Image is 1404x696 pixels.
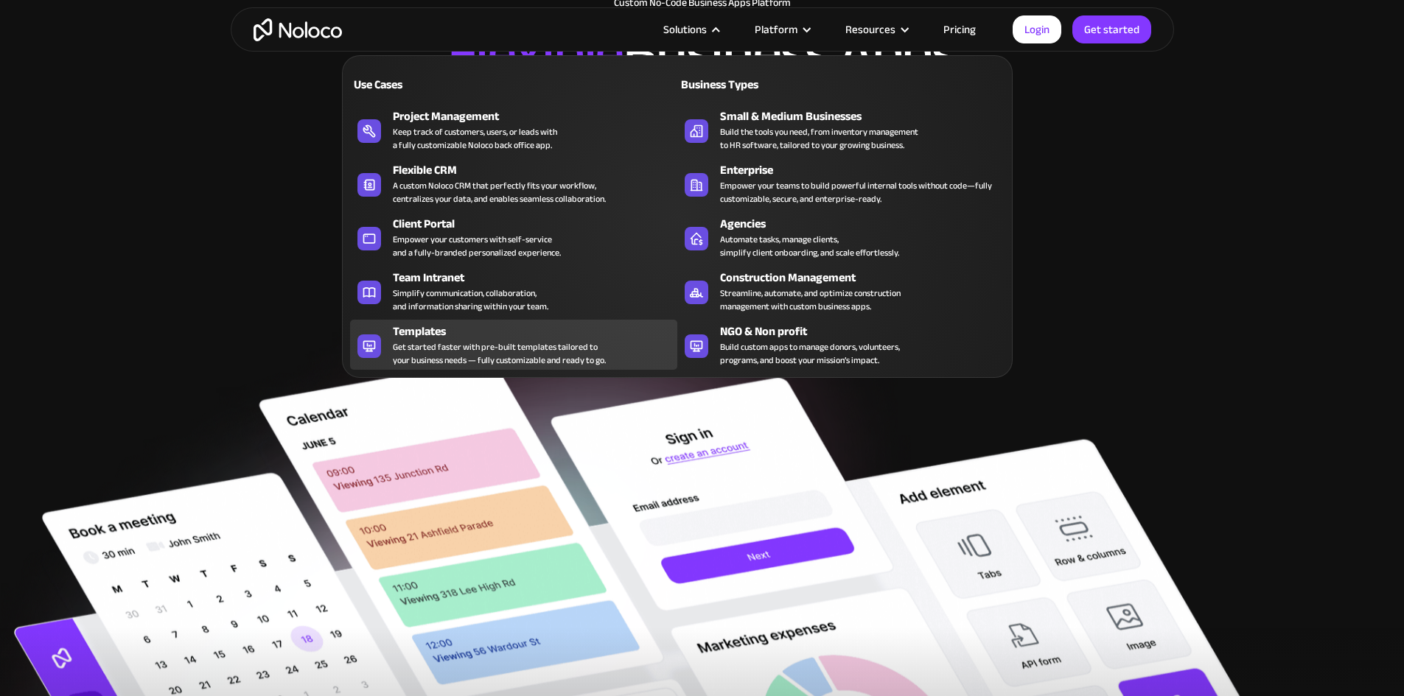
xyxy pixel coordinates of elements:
[663,20,707,39] div: Solutions
[350,158,677,208] a: Flexible CRMA custom Noloco CRM that perfectly fits your workflow,centralizes your data, and enab...
[350,212,677,262] a: Client PortalEmpower your customers with self-serviceand a fully-branded personalized experience.
[350,320,677,370] a: TemplatesGet started faster with pre-built templates tailored toyour business needs — fully custo...
[720,108,1011,125] div: Small & Medium Businesses
[350,67,677,101] a: Use Cases
[720,233,899,259] div: Automate tasks, manage clients, simplify client onboarding, and scale effortlessly.
[677,76,835,94] div: Business Types
[677,266,1005,316] a: Construction ManagementStreamline, automate, and optimize constructionmanagement with custom busi...
[393,125,557,152] div: Keep track of customers, users, or leads with a fully customizable Noloco back office app.
[925,20,994,39] a: Pricing
[677,67,1005,101] a: Business Types
[677,105,1005,155] a: Small & Medium BusinessesBuild the tools you need, from inventory managementto HR software, tailo...
[720,340,900,367] div: Build custom apps to manage donors, volunteers, programs, and boost your mission’s impact.
[393,287,548,313] div: Simplify communication, collaboration, and information sharing within your team.
[755,20,797,39] div: Platform
[736,20,827,39] div: Platform
[393,215,684,233] div: Client Portal
[1072,15,1151,43] a: Get started
[393,340,606,367] div: Get started faster with pre-built templates tailored to your business needs — fully customizable ...
[350,105,677,155] a: Project ManagementKeep track of customers, users, or leads witha fully customizable Noloco back o...
[350,76,508,94] div: Use Cases
[720,125,918,152] div: Build the tools you need, from inventory management to HR software, tailored to your growing busi...
[845,20,895,39] div: Resources
[720,215,1011,233] div: Agencies
[393,108,684,125] div: Project Management
[393,161,684,179] div: Flexible CRM
[677,320,1005,370] a: NGO & Non profitBuild custom apps to manage donors, volunteers,programs, and boost your mission’s...
[720,179,997,205] div: Empower your teams to build powerful internal tools without code—fully customizable, secure, and ...
[720,287,901,313] div: Streamline, automate, and optimize construction management with custom business apps.
[350,266,677,316] a: Team IntranetSimplify communication, collaboration,and information sharing within your team.
[342,35,1013,378] nav: Solutions
[393,179,606,205] div: A custom Noloco CRM that perfectly fits your workflow, centralizes your data, and enables seamles...
[677,212,1005,262] a: AgenciesAutomate tasks, manage clients,simplify client onboarding, and scale effortlessly.
[720,161,1011,179] div: Enterprise
[827,20,925,39] div: Resources
[393,233,561,259] div: Empower your customers with self-service and a fully-branded personalized experience.
[393,323,684,340] div: Templates
[677,158,1005,208] a: EnterpriseEmpower your teams to build powerful internal tools without code—fully customizable, se...
[393,269,684,287] div: Team Intranet
[254,18,342,41] a: home
[720,269,1011,287] div: Construction Management
[1013,15,1061,43] a: Login
[720,323,1011,340] div: NGO & Non profit
[245,24,1159,141] h2: Business Apps for Teams
[645,20,736,39] div: Solutions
